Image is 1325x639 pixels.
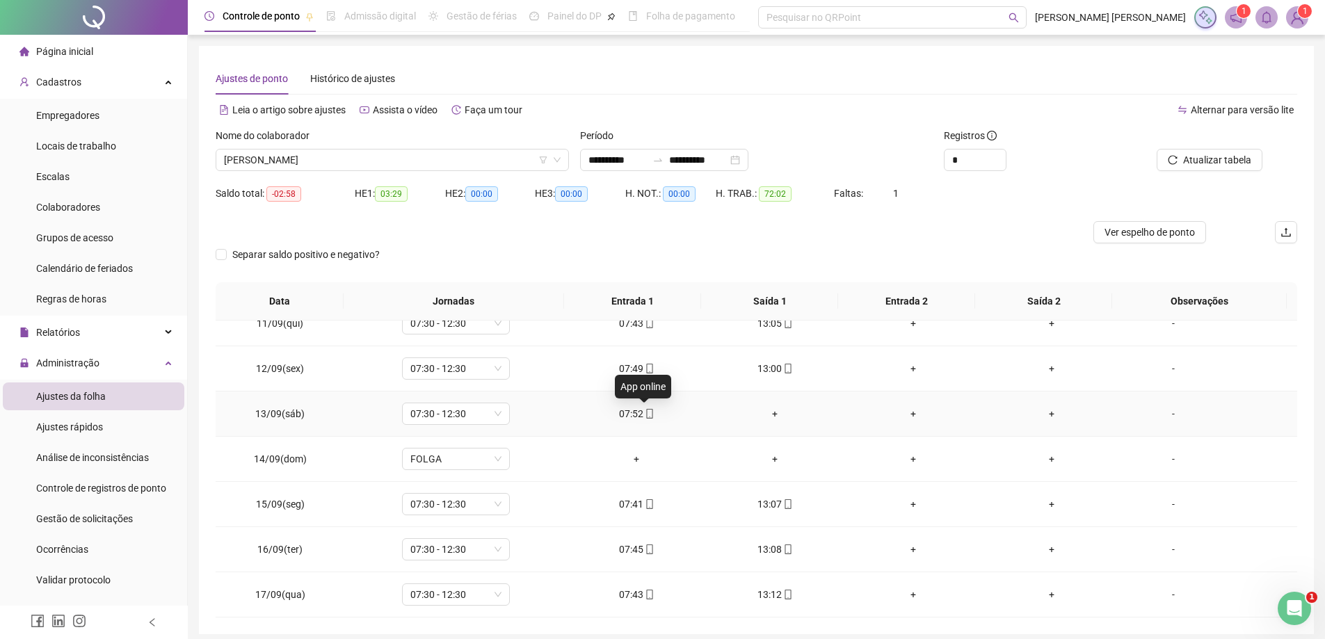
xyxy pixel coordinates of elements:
div: + [856,587,972,602]
label: Nome do colaborador [216,128,319,143]
div: + [994,587,1110,602]
span: youtube [360,105,369,115]
span: Ver espelho de ponto [1105,225,1195,240]
div: + [994,496,1110,512]
img: 56052 [1287,7,1308,28]
div: - [1132,451,1214,467]
span: Faça um tour [465,104,522,115]
span: 07:30 - 12:30 [410,313,501,334]
div: HE 2: [445,186,536,202]
span: 14/09(dom) [254,453,307,464]
span: FOLGA [410,448,501,469]
div: + [856,406,972,421]
span: filter [539,156,547,164]
div: 07:45 [579,542,695,557]
span: 1 [1303,6,1308,16]
span: 1 [1242,6,1246,16]
div: - [1132,587,1214,602]
div: - [1132,496,1214,512]
div: HE 3: [535,186,625,202]
span: upload [1280,227,1292,238]
span: 1 [1306,592,1317,603]
span: pushpin [305,13,314,21]
span: Ajustes da folha [36,391,106,402]
span: home [19,47,29,56]
span: Ajustes rápidos [36,421,103,432]
div: Saldo total: [216,186,355,202]
span: Relatórios [36,327,80,338]
div: + [994,316,1110,331]
span: Ajustes de ponto [216,73,288,84]
th: Data [216,282,344,321]
span: notification [1230,11,1242,24]
span: 00:00 [465,186,498,202]
div: + [579,451,695,467]
span: left [147,617,157,627]
span: to [652,154,664,165]
span: Histórico de ajustes [310,73,395,84]
sup: Atualize o seu contato no menu Meus Dados [1298,4,1312,18]
div: 07:52 [579,406,695,421]
span: mobile [782,318,793,328]
span: 17/09(qua) [255,589,305,600]
span: Colaboradores [36,202,100,213]
span: Faltas: [834,188,865,199]
div: 13:05 [717,316,833,331]
div: 13:00 [717,361,833,376]
span: mobile [643,590,655,599]
th: Observações [1112,282,1287,321]
span: Observações [1123,293,1276,309]
div: 13:07 [717,496,833,512]
button: Ver espelho de ponto [1093,221,1206,243]
span: 00:00 [555,186,588,202]
iframe: Intercom live chat [1278,592,1311,625]
span: 11/09(qui) [257,318,303,329]
span: file [19,327,29,337]
span: Alternar para versão lite [1191,104,1294,115]
span: sun [428,11,438,21]
span: facebook [31,614,45,628]
span: instagram [72,614,86,628]
span: 12/09(sex) [256,363,304,374]
span: clock-circle [204,11,214,21]
span: 1 [893,188,899,199]
span: Escalas [36,171,70,182]
span: info-circle [987,131,997,140]
span: Regras de horas [36,293,106,305]
div: 13:12 [717,587,833,602]
span: 16/09(ter) [257,544,303,555]
span: user-add [19,77,29,87]
span: 07:30 - 12:30 [410,584,501,605]
span: 72:02 [759,186,792,202]
div: - [1132,361,1214,376]
div: HE 1: [355,186,445,202]
span: 07:30 - 12:30 [410,403,501,424]
span: swap-right [652,154,664,165]
div: + [717,406,833,421]
span: Atualizar tabela [1183,152,1251,168]
span: 07:30 - 12:30 [410,494,501,515]
div: + [994,542,1110,557]
span: Leia o artigo sobre ajustes [232,104,346,115]
div: + [994,451,1110,467]
span: Ocorrências [36,544,88,555]
span: Folha de pagamento [646,10,735,22]
div: App online [615,375,671,398]
div: + [856,496,972,512]
span: mobile [643,499,655,509]
span: mobile [782,544,793,554]
th: Saída 1 [701,282,838,321]
div: + [856,316,972,331]
span: Separar saldo positivo e negativo? [227,247,385,262]
span: Controle de ponto [223,10,300,22]
div: 13:08 [717,542,833,557]
span: search [1009,13,1019,23]
span: [PERSON_NAME] [PERSON_NAME] [1035,10,1186,25]
span: Locais de trabalho [36,140,116,152]
span: 07:30 - 12:30 [410,539,501,560]
div: 07:43 [579,587,695,602]
span: reload [1168,155,1178,165]
div: + [856,451,972,467]
span: Validar protocolo [36,574,111,585]
th: Entrada 1 [564,282,701,321]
